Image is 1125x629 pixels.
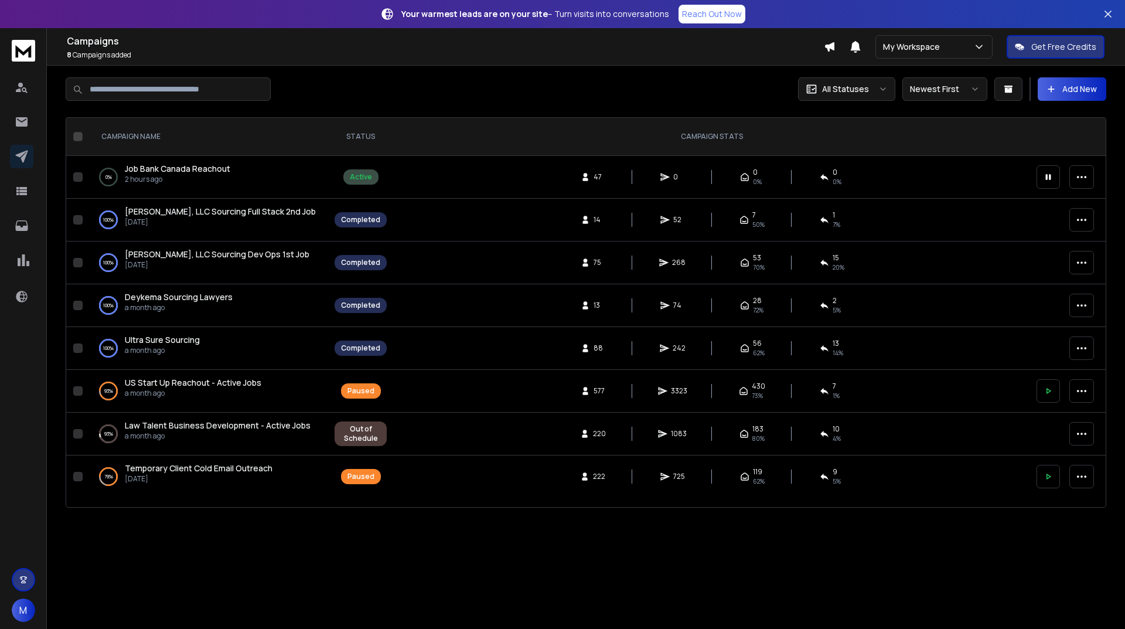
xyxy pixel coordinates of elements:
[347,386,374,396] div: Paused
[671,429,687,438] span: 1083
[833,305,841,315] span: 5 %
[125,303,233,312] p: a month ago
[125,463,272,474] span: Temporary Client Cold Email Outreach
[682,8,742,20] p: Reach Out Now
[125,334,200,345] span: Ultra Sure Sourcing
[594,172,605,182] span: 47
[594,386,605,396] span: 577
[87,156,328,199] td: 0%Job Bank Canada Reachout2 hours ago
[673,301,685,310] span: 74
[87,118,328,156] th: CAMPAIGN NAME
[833,424,840,434] span: 10
[103,214,114,226] p: 100 %
[125,291,233,303] a: Deykema Sourcing Lawyers
[833,339,839,348] span: 13
[594,258,605,267] span: 75
[753,348,765,358] span: 62 %
[833,253,839,263] span: 15
[833,467,837,477] span: 9
[125,334,200,346] a: Ultra Sure Sourcing
[104,428,113,440] p: 93 %
[594,215,605,225] span: 14
[1007,35,1104,59] button: Get Free Credits
[833,177,841,186] span: 0%
[833,391,840,400] span: 1 %
[125,474,272,484] p: [DATE]
[673,172,685,182] span: 0
[753,263,765,272] span: 70 %
[67,50,71,60] span: 8
[752,424,763,434] span: 183
[103,342,114,354] p: 100 %
[125,291,233,302] span: Deykema Sourcing Lawyers
[593,429,606,438] span: 220
[87,199,328,242] td: 100%[PERSON_NAME], LLC Sourcing Full Stack 2nd Job[DATE]
[87,413,328,455] td: 93%Law Talent Business Development - Active Jobsa month ago
[753,339,762,348] span: 56
[401,8,669,20] p: – Turn visits into conversations
[753,305,763,315] span: 72 %
[125,175,230,184] p: 2 hours ago
[833,168,837,177] span: 0
[673,472,685,481] span: 725
[12,40,35,62] img: logo
[341,424,380,443] div: Out of Schedule
[350,172,372,182] div: Active
[341,215,380,225] div: Completed
[752,382,765,391] span: 430
[12,599,35,622] button: M
[833,210,835,220] span: 1
[1031,41,1096,53] p: Get Free Credits
[594,344,605,353] span: 88
[328,118,394,156] th: STATUS
[125,249,309,260] span: [PERSON_NAME], LLC Sourcing Dev Ops 1st Job
[125,163,230,175] a: Job Bank Canada Reachout
[822,83,869,95] p: All Statuses
[752,210,756,220] span: 7
[341,301,380,310] div: Completed
[753,467,762,477] span: 119
[593,472,605,481] span: 222
[87,242,328,284] td: 100%[PERSON_NAME], LLC Sourcing Dev Ops 1st Job[DATE]
[671,386,687,396] span: 3323
[103,300,114,311] p: 100 %
[125,163,230,174] span: Job Bank Canada Reachout
[752,434,765,443] span: 80 %
[104,471,113,482] p: 79 %
[883,41,945,53] p: My Workspace
[125,217,316,227] p: [DATE]
[679,5,745,23] a: Reach Out Now
[105,171,112,183] p: 0 %
[594,301,605,310] span: 13
[341,258,380,267] div: Completed
[103,257,114,268] p: 100 %
[341,344,380,353] div: Completed
[87,370,328,413] td: 93%US Start Up Reachout - Active Jobsa month ago
[673,215,685,225] span: 52
[833,263,844,272] span: 20 %
[125,346,200,355] p: a month ago
[672,258,686,267] span: 268
[87,455,328,498] td: 79%Temporary Client Cold Email Outreach[DATE]
[67,34,824,48] h1: Campaigns
[833,296,837,305] span: 2
[125,431,311,441] p: a month ago
[752,391,763,400] span: 73 %
[833,477,841,486] span: 5 %
[125,206,316,217] a: [PERSON_NAME], LLC Sourcing Full Stack 2nd Job
[753,177,762,186] span: 0%
[67,50,824,60] p: Campaigns added
[125,463,272,474] a: Temporary Client Cold Email Outreach
[753,477,765,486] span: 62 %
[125,389,261,398] p: a month ago
[125,249,309,260] a: [PERSON_NAME], LLC Sourcing Dev Ops 1st Job
[104,385,113,397] p: 93 %
[125,377,261,389] a: US Start Up Reachout - Active Jobs
[87,284,328,327] td: 100%Deykema Sourcing Lawyersa month ago
[753,296,762,305] span: 28
[753,168,758,177] span: 0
